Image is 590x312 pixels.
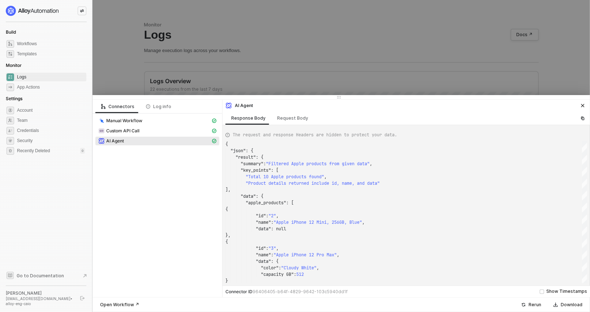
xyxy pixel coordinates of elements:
[271,167,279,173] span: : [
[100,302,139,308] div: Open Workflow ↗
[294,272,296,277] span: :
[225,141,228,147] span: {
[274,219,362,225] span: "Apple iPhone 12 Mini, 256GB, Blue"
[7,50,14,58] span: marketplace
[6,6,86,16] a: logo
[7,117,14,124] span: team
[263,161,266,167] span: :
[256,213,266,219] span: "id"
[7,147,14,155] span: settings
[372,180,380,186] span: ta"
[281,265,316,271] span: "Cloudy White"
[212,129,216,133] span: icon-cards
[256,245,266,251] span: "id"
[80,296,85,300] span: logout
[101,104,134,110] div: Connectors
[99,128,104,134] img: integration-icon
[256,258,271,264] span: "data"
[236,154,256,160] span: "result"
[256,252,271,258] span: "name"
[256,154,263,160] span: : {
[7,84,14,91] span: icon-app-actions
[274,252,337,258] span: "Apple iPhone 12 Pro Max"
[276,245,279,251] span: ,
[95,137,219,145] span: AI Agent
[529,302,541,308] div: Rerun
[246,174,324,180] span: "Total 10 Apple products found"
[6,29,16,35] span: Build
[6,6,59,16] img: logo
[225,289,348,295] div: Connector ID
[6,296,74,306] div: [EMAIL_ADDRESS][DOMAIN_NAME] • alloy-eng-caio
[7,272,14,279] span: documentation
[95,127,219,135] span: Custom API Call
[212,119,216,123] span: icon-cards
[256,226,271,232] span: "data"
[6,290,74,296] div: [PERSON_NAME]
[17,73,85,81] span: Logs
[80,9,84,13] span: icon-swap
[337,252,339,258] span: ,
[7,127,14,134] span: credentials
[279,265,281,271] span: :
[225,232,231,238] span: },
[546,288,587,295] div: Show Timestamps
[7,137,14,145] span: security
[95,300,144,309] button: Open Workflow ↗
[246,148,253,154] span: : {
[261,265,279,271] span: "color"
[80,148,85,154] div: 0
[256,219,271,225] span: "name"
[241,161,263,167] span: "summary"
[7,107,14,114] span: settings
[554,303,558,307] span: icon-download
[276,213,279,219] span: ,
[101,104,105,109] span: icon-logic
[581,116,585,120] span: icon-copy-paste
[212,139,216,143] span: icon-cards
[246,200,286,206] span: "apple_products"
[225,102,253,109] div: AI Agent
[246,180,372,186] span: "Product details returned include id, name, and da
[271,226,286,232] span: : null
[225,206,228,212] span: {
[271,219,274,225] span: :
[146,104,171,110] div: Log info
[7,73,14,81] span: icon-logs
[271,252,274,258] span: :
[316,265,319,271] span: ,
[256,193,263,199] span: : {
[266,245,268,251] span: :
[253,289,348,294] span: 96406405-b64f-4829-9642-103c5940dd1f
[17,273,64,279] span: Go to Documentation
[7,40,14,48] span: dashboard
[17,148,50,154] span: Recently Deleted
[17,106,85,115] span: Account
[17,126,85,135] span: Credentials
[6,271,87,280] a: Knowledge Base
[337,95,341,99] span: icon-drag-indicator
[95,116,219,125] span: Manual Workflow
[296,272,304,277] span: 512
[370,161,372,167] span: ,
[286,200,294,206] span: : [
[81,272,89,279] span: document-arrow
[521,303,526,307] span: icon-success-page
[241,193,256,199] span: "data"
[17,136,85,145] span: Security
[581,103,585,108] span: icon-close
[233,132,397,138] span: The request and response Headers are hidden to protect your data.
[549,300,587,309] button: Download
[268,245,276,251] span: "3"
[99,118,104,124] img: integration-icon
[271,258,279,264] span: : {
[561,302,582,308] div: Download
[517,300,546,309] button: Rerun
[231,115,266,121] div: Response Body
[106,118,142,124] span: Manual Workflow
[261,272,294,277] span: "capacity GB"
[226,103,232,108] img: integration-icon
[225,239,228,245] span: {
[6,96,22,101] span: Settings
[106,128,139,134] span: Custom API Call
